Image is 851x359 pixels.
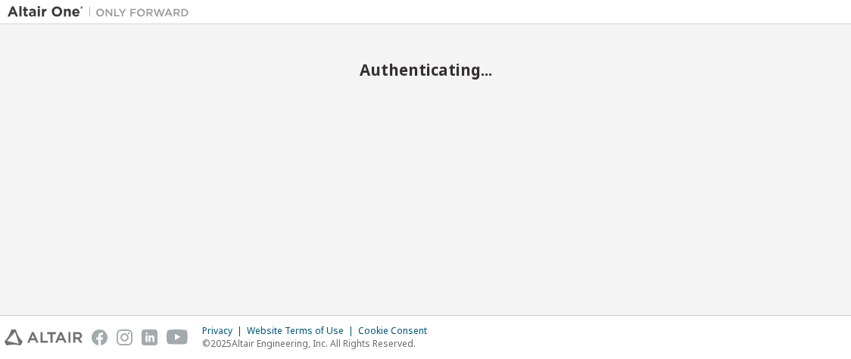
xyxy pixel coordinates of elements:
p: © 2025 Altair Engineering, Inc. All Rights Reserved. [202,337,436,350]
img: instagram.svg [117,329,132,345]
img: linkedin.svg [142,329,157,345]
img: Altair One [8,5,197,20]
div: Cookie Consent [358,325,436,337]
h2: Authenticating... [8,60,843,80]
img: youtube.svg [167,329,189,345]
img: facebook.svg [92,329,108,345]
div: Privacy [202,325,247,337]
img: altair_logo.svg [5,329,83,345]
div: Website Terms of Use [247,325,358,337]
